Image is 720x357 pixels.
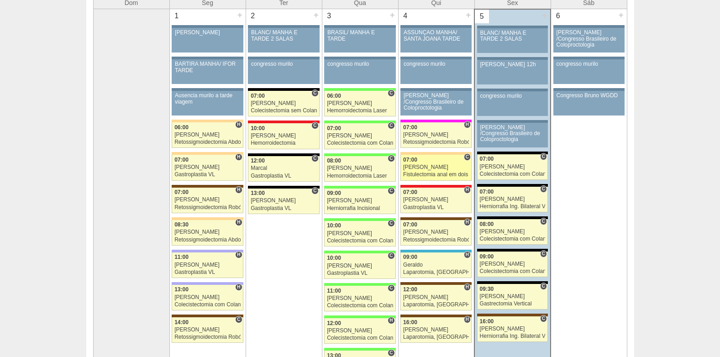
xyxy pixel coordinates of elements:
[400,120,472,122] div: Key: Pro Matre
[400,285,472,310] a: H 12:00 [PERSON_NAME] Laparotomia, [GEOGRAPHIC_DATA], Drenagem, Bridas
[480,189,494,195] span: 07:00
[404,30,468,42] div: ASSUNÇÃO MANHÃ/ SANTA JOANA TARDE
[251,173,317,179] div: Gastroplastia VL
[324,251,395,253] div: Key: Brasil
[480,229,546,235] div: [PERSON_NAME]
[174,139,241,145] div: Retossigmoidectomia Abdominal VL
[464,316,471,323] span: Hospital
[403,327,469,333] div: [PERSON_NAME]
[403,319,417,325] span: 16:00
[235,283,242,291] span: Hospital
[248,25,319,28] div: Key: Aviso
[172,59,243,84] a: BARTIRA MANHÃ/ IFOR TARDE
[251,125,265,131] span: 10:00
[327,165,393,171] div: [PERSON_NAME]
[174,132,241,138] div: [PERSON_NAME]
[540,153,547,160] span: Consultório
[400,220,472,246] a: H 07:00 [PERSON_NAME] Retossigmoidectomia Robótica
[324,189,395,214] a: C 09:00 [PERSON_NAME] Herniorrafia Incisional
[477,216,548,219] div: Key: Blanc
[404,93,468,111] div: [PERSON_NAME] /Congresso Brasileiro de Coloproctologia
[248,91,319,116] a: C 07:00 [PERSON_NAME] Colecistectomia sem Colangiografia VL
[235,186,242,194] span: Hospital
[553,25,625,28] div: Key: Aviso
[174,254,189,260] span: 11:00
[174,164,241,170] div: [PERSON_NAME]
[403,197,469,203] div: [PERSON_NAME]
[172,152,243,155] div: Key: Bartira
[235,153,242,161] span: Hospital
[399,9,413,23] div: 4
[400,315,472,317] div: Key: Santa Joana
[557,93,621,99] div: Congresso Bruno WGDD
[403,294,469,300] div: [PERSON_NAME]
[400,28,472,52] a: ASSUNÇÃO MANHÃ/ SANTA JOANA TARDE
[480,93,545,99] div: congresso murilo
[174,197,241,203] div: [PERSON_NAME]
[388,122,394,129] span: Consultório
[324,25,395,28] div: Key: Aviso
[324,315,395,318] div: Key: Brasil
[403,286,417,293] span: 12:00
[172,57,243,59] div: Key: Aviso
[477,281,548,284] div: Key: Blanc
[477,57,548,60] div: Key: Aviso
[404,61,468,67] div: congresso murilo
[327,263,393,269] div: [PERSON_NAME]
[174,334,241,340] div: Retossigmoidectomia Robótica
[251,100,317,106] div: [PERSON_NAME]
[477,314,548,316] div: Key: Santa Joana
[174,262,241,268] div: [PERSON_NAME]
[311,122,318,129] span: Consultório
[235,219,242,226] span: Hospital
[480,294,546,299] div: [PERSON_NAME]
[172,220,243,246] a: H 08:30 [PERSON_NAME] Retossigmoidectomia Abdominal VL
[477,152,548,154] div: Key: Blanc
[477,60,548,84] a: [PERSON_NAME] 12h
[553,59,625,84] a: congresso murilo
[251,61,316,67] div: congresso murilo
[480,253,494,260] span: 09:00
[388,252,394,259] span: Consultório
[480,261,546,267] div: [PERSON_NAME]
[327,30,393,42] div: BRASIL/ MANHÃ E TARDE
[324,28,395,52] a: BRASIL/ MANHÃ E TARDE
[327,125,341,131] span: 07:00
[403,164,469,170] div: [PERSON_NAME]
[553,88,625,91] div: Key: Aviso
[477,89,548,91] div: Key: Aviso
[477,252,548,277] a: C 09:00 [PERSON_NAME] Colecistectomia com Colangiografia VL
[480,286,494,292] span: 09:30
[480,164,546,170] div: [PERSON_NAME]
[327,108,393,114] div: Hemorroidectomia Laser
[324,286,395,311] a: C 11:00 [PERSON_NAME] Colecistectomia com Colangiografia VL
[400,188,472,213] a: H 07:00 [PERSON_NAME] Gastroplastia VL
[480,318,494,325] span: 16:00
[251,30,316,42] div: BLANC/ MANHÃ E TARDE 2 SALAS
[170,9,184,23] div: 1
[172,88,243,91] div: Key: Aviso
[480,268,546,274] div: Colecistectomia com Colangiografia VL
[464,121,471,128] span: Hospital
[480,326,546,332] div: [PERSON_NAME]
[174,189,189,195] span: 07:00
[403,229,469,235] div: [PERSON_NAME]
[172,120,243,122] div: Key: Bartira
[324,221,395,247] a: C 10:00 [PERSON_NAME] Colecistectomia com Colangiografia VL
[327,303,393,309] div: Colecistectomia com Colangiografia VL
[248,156,319,182] a: C 12:00 Marcal Gastroplastia VL
[480,30,545,42] div: BLANC/ MANHÃ E TARDE 2 SALAS
[174,172,241,178] div: Gastroplastia VL
[174,269,241,275] div: Gastroplastia VL
[464,251,471,258] span: Hospital
[400,185,472,188] div: Key: Assunção
[389,9,396,21] div: +
[553,57,625,59] div: Key: Aviso
[477,187,548,212] a: C 07:00 [PERSON_NAME] Herniorrafia Ing. Bilateral VL
[175,93,240,105] div: Ausencia murilo a tarde viagem
[477,91,548,116] a: congresso murilo
[403,172,469,178] div: Fistulectomia anal em dois tempos
[477,284,548,310] a: C 09:30 [PERSON_NAME] Gastrectomia Vertical
[400,59,472,84] a: congresso murilo
[311,155,318,162] span: Consultório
